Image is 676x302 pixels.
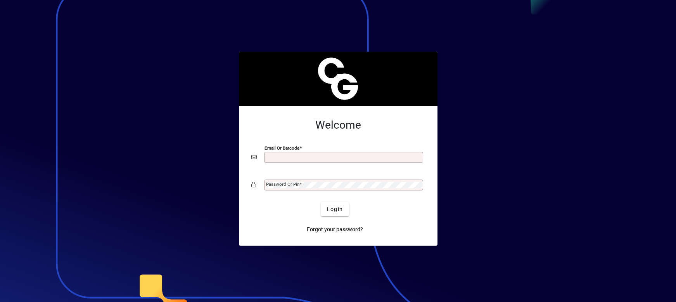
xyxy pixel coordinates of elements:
mat-label: Email or Barcode [265,145,299,151]
a: Forgot your password? [304,222,366,236]
span: Login [327,205,343,213]
button: Login [321,202,349,216]
mat-label: Password or Pin [266,182,299,187]
h2: Welcome [251,119,425,132]
span: Forgot your password? [307,225,363,234]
